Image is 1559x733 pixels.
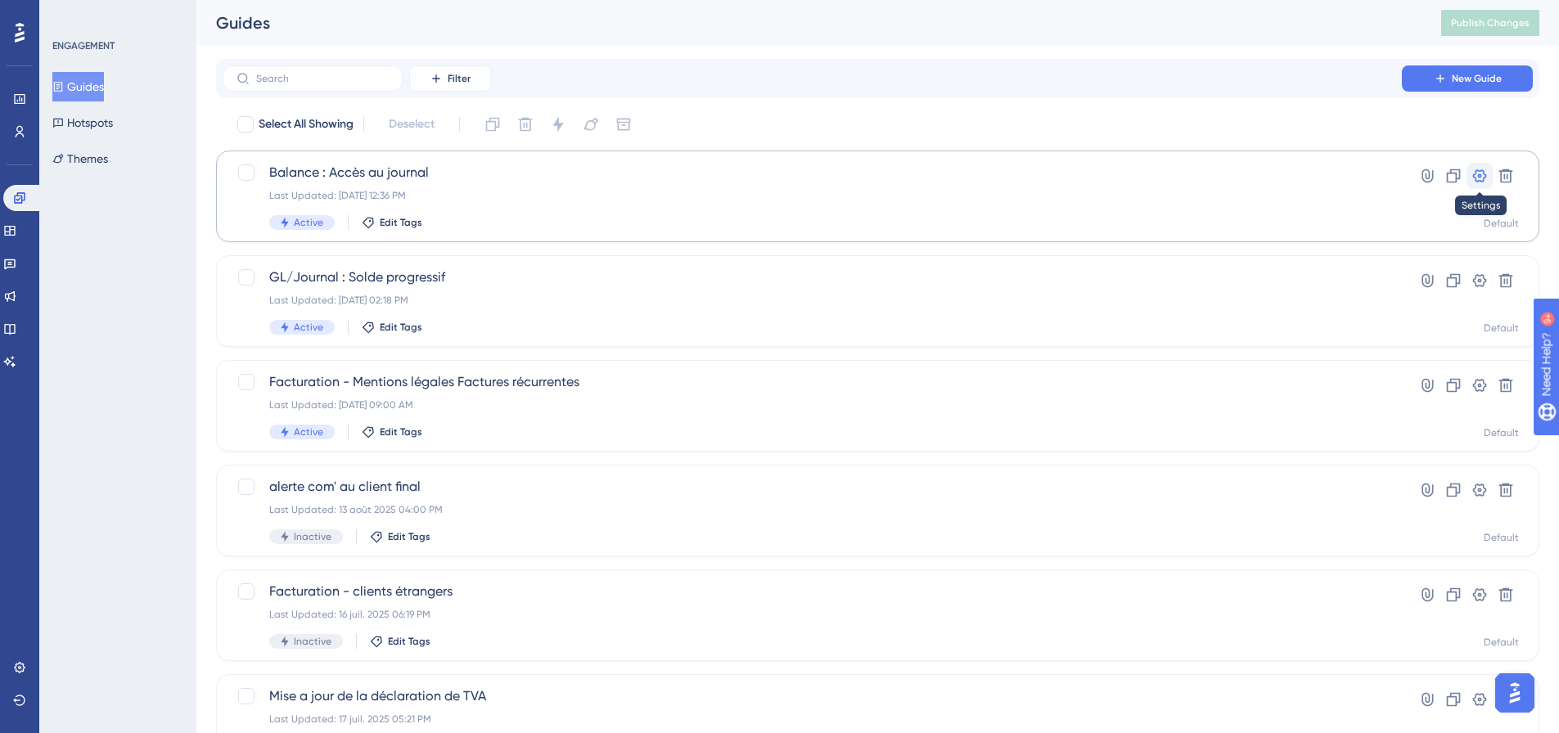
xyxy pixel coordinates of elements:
[380,321,422,334] span: Edit Tags
[370,530,430,543] button: Edit Tags
[269,582,1355,601] span: Facturation - clients étrangers
[269,503,1355,516] div: Last Updated: 13 août 2025 04:00 PM
[370,635,430,648] button: Edit Tags
[362,216,422,229] button: Edit Tags
[111,8,121,21] div: 9+
[1490,668,1539,717] iframe: UserGuiding AI Assistant Launcher
[362,321,422,334] button: Edit Tags
[269,398,1355,411] div: Last Updated: [DATE] 09:00 AM
[269,372,1355,392] span: Facturation - Mentions légales Factures récurrentes
[1452,72,1502,85] span: New Guide
[1484,636,1519,649] div: Default
[38,4,102,24] span: Need Help?
[1484,531,1519,544] div: Default
[1484,426,1519,439] div: Default
[269,294,1355,307] div: Last Updated: [DATE] 02:18 PM
[269,268,1355,287] span: GL/Journal : Solde progressif
[259,115,354,134] span: Select All Showing
[269,686,1355,706] span: Mise a jour de la déclaration de TVA
[294,530,331,543] span: Inactive
[52,72,104,101] button: Guides
[1441,10,1539,36] button: Publish Changes
[216,11,1400,34] div: Guides
[294,216,323,229] span: Active
[52,144,108,173] button: Themes
[1484,217,1519,230] div: Default
[448,72,471,85] span: Filter
[409,65,491,92] button: Filter
[1484,322,1519,335] div: Default
[269,477,1355,497] span: alerte com' au client final
[294,425,323,438] span: Active
[380,425,422,438] span: Edit Tags
[294,321,323,334] span: Active
[380,216,422,229] span: Edit Tags
[269,189,1355,202] div: Last Updated: [DATE] 12:36 PM
[269,713,1355,726] div: Last Updated: 17 juil. 2025 05:21 PM
[1402,65,1533,92] button: New Guide
[1451,16,1530,29] span: Publish Changes
[362,425,422,438] button: Edit Tags
[256,73,389,84] input: Search
[388,635,430,648] span: Edit Tags
[294,635,331,648] span: Inactive
[389,115,435,134] span: Deselect
[374,110,449,139] button: Deselect
[52,39,115,52] div: ENGAGEMENT
[269,608,1355,621] div: Last Updated: 16 juil. 2025 06:19 PM
[388,530,430,543] span: Edit Tags
[269,163,1355,182] span: Balance : Accès au journal
[52,108,113,137] button: Hotspots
